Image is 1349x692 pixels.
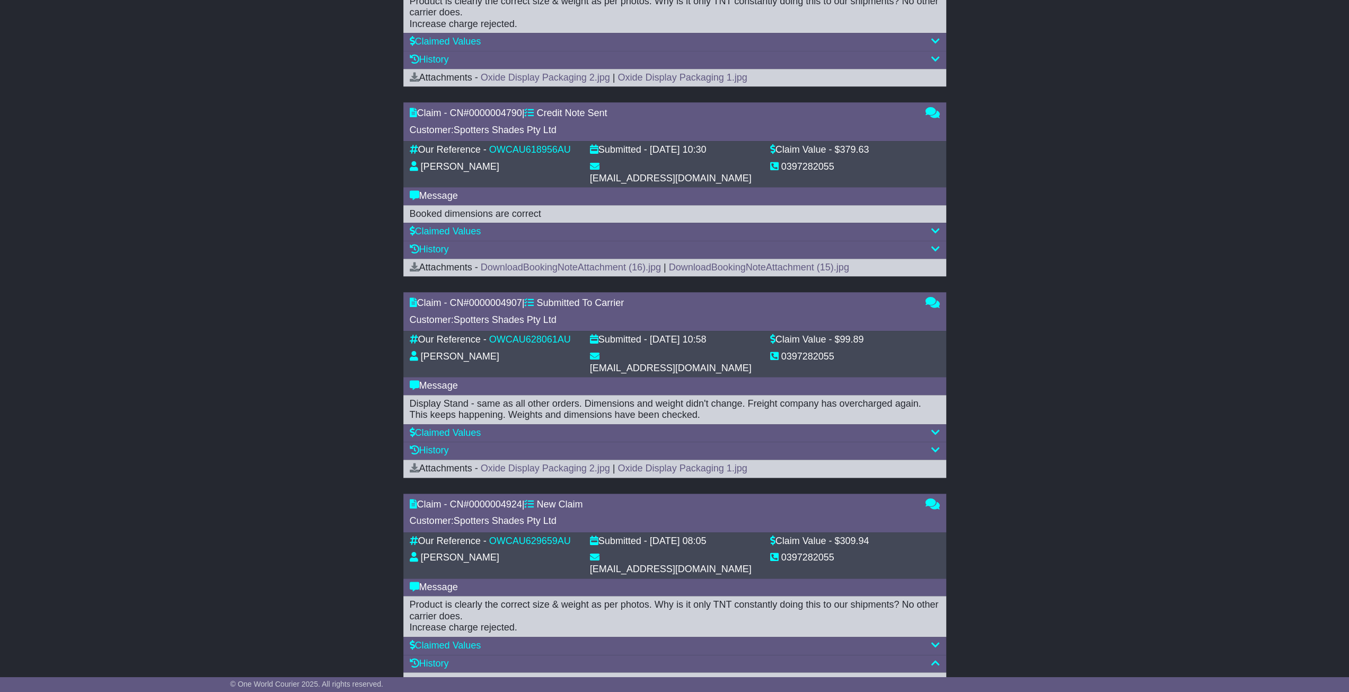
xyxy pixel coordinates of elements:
div: Our Reference - [410,144,487,156]
div: Claim - CN# | [410,297,915,309]
div: 0397282055 [781,552,834,564]
a: Claimed Values [410,427,481,438]
div: Submitted - [590,144,647,156]
div: $379.63 [834,144,869,156]
span: 0000004790 [469,108,522,118]
div: Customer: [410,515,915,527]
div: Claimed Values [410,640,940,652]
div: [DATE] 10:58 [650,334,707,346]
span: Spotters Shades Pty Ltd [454,125,557,135]
span: Spotters Shades Pty Ltd [454,314,557,325]
a: Oxide Display Packaging 2.jpg [481,463,610,474]
span: Spotters Shades Pty Ltd [454,515,557,526]
div: History [410,658,940,670]
div: 0397282055 [781,351,834,363]
div: Submitted - [590,536,647,547]
a: History [410,54,449,65]
div: History [410,244,940,256]
div: [DATE] 08:05 [650,536,707,547]
div: History [410,445,940,457]
span: © One World Courier 2025. All rights reserved. [230,680,383,688]
div: Claim Value - [770,144,832,156]
span: Attachments - [410,463,478,474]
div: Claimed Values [410,36,940,48]
div: Message [410,190,940,202]
div: [DATE] 10:30 [650,144,707,156]
a: Claimed Values [410,36,481,47]
span: 0000004907 [469,297,522,308]
a: Oxide Display Packaging 2.jpg [481,72,610,83]
span: Attachments - [410,72,478,83]
div: Claim - CN# | [410,108,915,119]
div: Our Reference - [410,536,487,547]
span: | [613,463,615,474]
div: [EMAIL_ADDRESS][DOMAIN_NAME] [590,564,752,575]
a: Oxide Display Packaging 1.jpg [618,72,747,83]
a: Claimed Values [410,640,481,651]
div: No History [410,676,940,687]
div: Submitted - [590,334,647,346]
a: OWCAU628061AU [489,334,571,345]
div: Claim Value - [770,536,832,547]
div: [PERSON_NAME] [421,161,499,173]
a: DownloadBookingNoteAttachment (16).jpg [481,262,661,273]
div: Our Reference - [410,334,487,346]
div: [EMAIL_ADDRESS][DOMAIN_NAME] [590,363,752,374]
span: | [613,72,615,83]
div: Display Stand - same as all other orders. Dimensions and weight didn't change. Freight company ha... [410,398,940,421]
span: Attachments - [410,262,478,273]
a: History [410,658,449,669]
a: Claimed Values [410,226,481,236]
div: [EMAIL_ADDRESS][DOMAIN_NAME] [590,173,752,185]
span: Submitted To Carrier [536,297,624,308]
div: Customer: [410,314,915,326]
a: History [410,244,449,255]
div: Message [410,380,940,392]
a: Oxide Display Packaging 1.jpg [618,463,747,474]
span: 0000004924 [469,499,522,510]
div: Claimed Values [410,427,940,439]
a: OWCAU618956AU [489,144,571,155]
div: Claim - CN# | [410,499,915,511]
span: | [664,262,666,273]
span: New Claim [536,499,583,510]
a: DownloadBookingNoteAttachment (15).jpg [668,262,849,273]
span: Credit Note Sent [536,108,607,118]
div: $309.94 [834,536,869,547]
div: Claimed Values [410,226,940,238]
div: Claim Value - [770,334,832,346]
div: Booked dimensions are correct [410,208,940,220]
div: 0397282055 [781,161,834,173]
div: Message [410,582,940,593]
div: History [410,54,940,66]
div: [PERSON_NAME] [421,552,499,564]
div: Customer: [410,125,915,136]
div: $99.89 [834,334,863,346]
a: History [410,445,449,456]
div: Product is clearly the correct size & weight as per photos. Why is it only TNT constantly doing t... [410,599,940,634]
a: OWCAU629659AU [489,536,571,546]
div: [PERSON_NAME] [421,351,499,363]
